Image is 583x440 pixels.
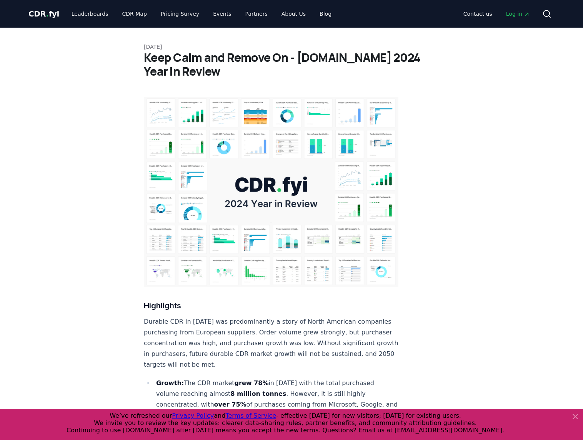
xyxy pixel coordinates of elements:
img: blog post image [144,97,398,287]
a: Blog [313,7,338,21]
strong: grew 78% [235,379,269,387]
p: [DATE] [144,43,439,51]
nav: Main [457,7,536,21]
a: Log in [500,7,536,21]
span: Log in [506,10,530,18]
a: Pricing Survey [155,7,205,21]
span: CDR fyi [28,9,59,18]
a: Contact us [457,7,498,21]
a: Leaderboards [65,7,115,21]
strong: over 75% [214,401,247,408]
a: About Us [275,7,312,21]
nav: Main [65,7,338,21]
h3: Highlights [144,299,398,312]
strong: 8 million tonnes [230,390,286,397]
a: Partners [239,7,274,21]
a: Events [207,7,237,21]
h1: Keep Calm and Remove On - [DOMAIN_NAME] 2024 Year in Review [144,51,439,78]
li: The CDR market in [DATE] with the total purchased volume reaching almost . However, it is still h... [154,378,398,421]
a: CDR Map [116,7,153,21]
span: . [46,9,49,18]
strong: Growth: [156,379,184,387]
a: CDR.fyi [28,8,59,19]
p: Durable CDR in [DATE] was predominantly a story of North American companies purchasing from Europ... [144,316,398,370]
